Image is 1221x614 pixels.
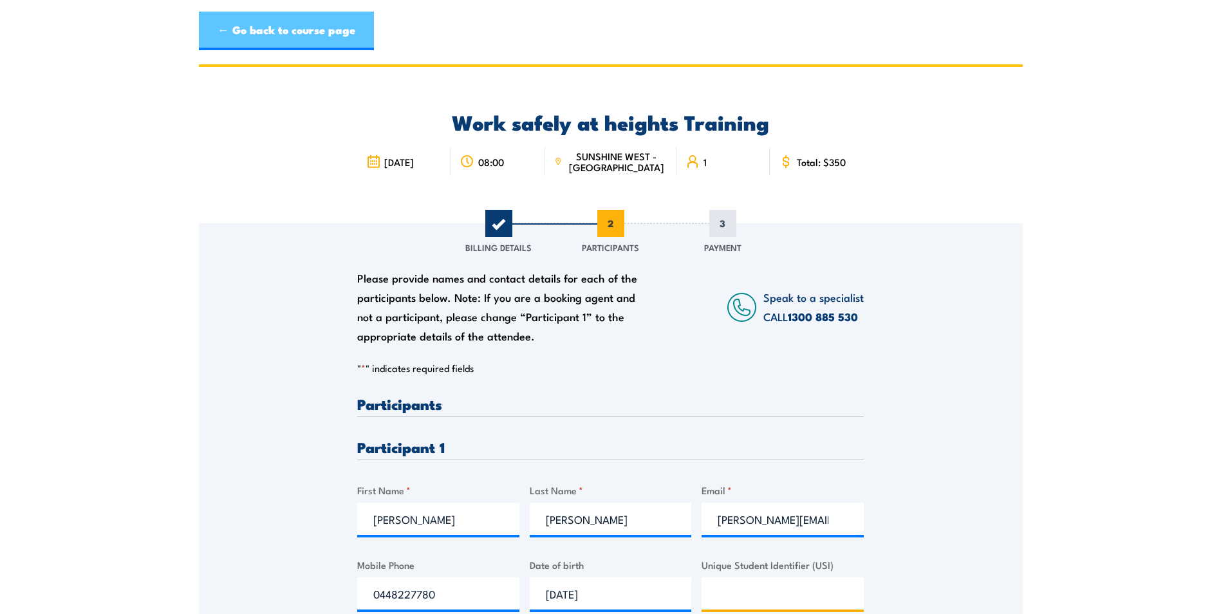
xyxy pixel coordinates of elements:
span: 1 [485,210,512,237]
label: First Name [357,483,519,498]
h3: Participant 1 [357,440,864,454]
span: SUNSHINE WEST - [GEOGRAPHIC_DATA] [566,151,667,172]
label: Last Name [530,483,692,498]
h2: Work safely at heights Training [357,113,864,131]
span: Payment [704,241,741,254]
label: Date of birth [530,557,692,572]
span: Total: $350 [797,156,846,167]
div: Please provide names and contact details for each of the participants below. Note: If you are a b... [357,268,649,346]
span: Speak to a specialist CALL [763,289,864,324]
span: 1 [704,156,707,167]
label: Email [702,483,864,498]
span: 2 [597,210,624,237]
h3: Participants [357,396,864,411]
a: 1300 885 530 [788,308,858,325]
p: " " indicates required fields [357,362,864,375]
a: ← Go back to course page [199,12,374,50]
label: Mobile Phone [357,557,519,572]
span: 08:00 [478,156,504,167]
span: Billing Details [465,241,532,254]
span: Participants [582,241,639,254]
label: Unique Student Identifier (USI) [702,557,864,572]
span: [DATE] [384,156,414,167]
span: 3 [709,210,736,237]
